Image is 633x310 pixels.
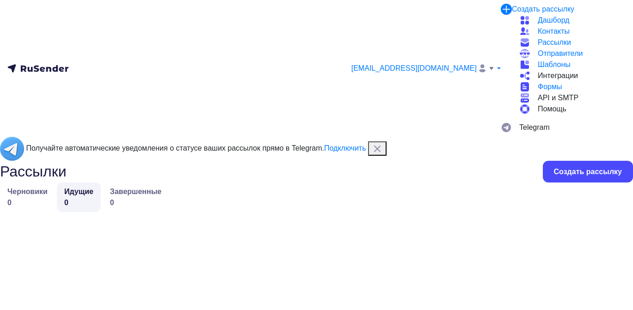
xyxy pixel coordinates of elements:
[519,15,626,26] a: Дашборд
[538,81,562,92] span: Формы
[538,92,578,103] span: API и SMTP
[110,197,161,208] div: 0
[351,63,501,74] a: [EMAIL_ADDRESS][DOMAIN_NAME]
[519,26,626,37] a: Контакты
[519,37,626,48] a: Рассылки
[538,37,571,48] span: Рассылки
[538,59,571,70] span: Шаблоны
[519,122,550,133] span: Telegram
[26,144,366,152] span: Получайте автоматические уведомления о статусе ваших рассылок прямо в Telegram.
[351,63,477,74] span: [EMAIL_ADDRESS][DOMAIN_NAME]
[64,197,93,208] div: 0
[538,70,578,81] span: Интеграции
[57,182,101,212] a: Идущие0
[103,182,169,212] a: Завершенные0
[7,197,48,208] div: 0
[519,81,626,92] a: Формы
[554,166,622,177] div: Создать рассылку
[538,26,570,37] span: Контакты
[519,48,626,59] a: Отправители
[538,48,583,59] span: Отправители
[538,103,566,115] span: Помощь
[519,59,626,70] a: Шаблоны
[538,15,570,26] span: Дашборд
[512,4,574,15] div: Создать рассылку
[324,144,366,152] a: Подключить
